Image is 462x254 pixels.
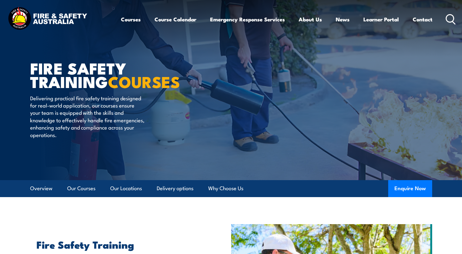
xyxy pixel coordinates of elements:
[336,11,350,28] a: News
[30,61,185,88] h1: FIRE SAFETY TRAINING
[30,180,52,197] a: Overview
[36,240,202,249] h2: Fire Safety Training
[30,94,145,138] p: Delivering practical fire safety training designed for real-world application, our courses ensure...
[210,11,285,28] a: Emergency Response Services
[121,11,141,28] a: Courses
[299,11,322,28] a: About Us
[363,11,399,28] a: Learner Portal
[208,180,243,197] a: Why Choose Us
[413,11,432,28] a: Contact
[110,180,142,197] a: Our Locations
[388,180,432,197] button: Enquire Now
[108,69,180,93] strong: COURSES
[67,180,95,197] a: Our Courses
[157,180,193,197] a: Delivery options
[155,11,196,28] a: Course Calendar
